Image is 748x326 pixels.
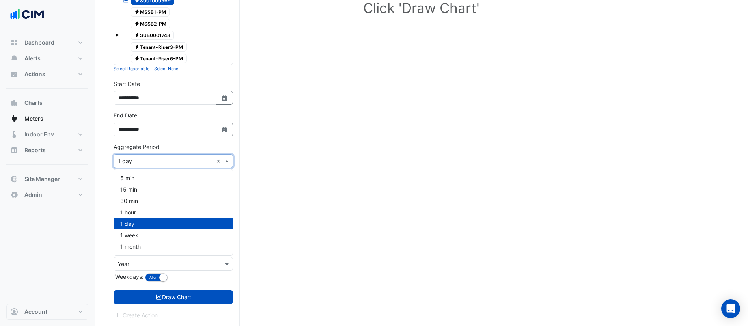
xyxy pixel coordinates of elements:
small: Select Reportable [114,66,149,71]
small: Select None [154,66,178,71]
label: Start Date [114,80,140,88]
app-icon: Indoor Env [10,130,18,138]
button: Account [6,304,88,320]
app-icon: Meters [10,115,18,123]
app-icon: Dashboard [10,39,18,47]
button: Charts [6,95,88,111]
button: Reports [6,142,88,158]
span: MSSB2-PM [131,19,170,28]
span: Charts [24,99,43,107]
app-icon: Charts [10,99,18,107]
label: End Date [114,111,137,119]
fa-icon: Electricity [134,9,140,15]
button: Select None [154,65,178,72]
button: Admin [6,187,88,203]
label: Weekdays: [114,272,144,281]
span: Reports [24,146,46,154]
button: Meters [6,111,88,127]
fa-icon: Select Date [221,95,228,101]
button: Actions [6,66,88,82]
fa-icon: Select Date [221,126,228,133]
span: 15 min [120,186,137,193]
fa-icon: Electricity [134,44,140,50]
span: Actions [24,70,45,78]
button: Dashboard [6,35,88,50]
img: Company Logo [9,6,45,22]
span: 1 month [120,243,141,250]
span: Account [24,308,47,316]
span: Site Manager [24,175,60,183]
fa-icon: Electricity [134,20,140,26]
span: 5 min [120,175,134,181]
fa-icon: Electricity [134,32,140,38]
span: Tenant-Riser3-PM [131,42,187,52]
span: Meters [24,115,43,123]
button: Alerts [6,50,88,66]
button: Indoor Env [6,127,88,142]
label: Aggregate Period [114,143,159,151]
div: Open Intercom Messenger [721,299,740,318]
button: Select Reportable [114,65,149,72]
span: Admin [24,191,42,199]
span: Alerts [24,54,41,62]
app-icon: Actions [10,70,18,78]
span: MSSB1-PM [131,7,170,17]
span: 1 hour [120,209,136,216]
span: 1 day [120,220,134,227]
span: Clear [216,157,223,165]
app-icon: Reports [10,146,18,154]
span: 1 week [120,232,138,238]
span: Dashboard [24,39,54,47]
button: Site Manager [6,171,88,187]
app-escalated-ticket-create-button: Please draw the charts first [114,311,158,318]
button: Draw Chart [114,290,233,304]
app-icon: Admin [10,191,18,199]
span: 30 min [120,197,138,204]
ng-dropdown-panel: Options list [114,169,233,256]
app-icon: Site Manager [10,175,18,183]
app-icon: Alerts [10,54,18,62]
span: Tenant-Riser6-PM [131,54,187,63]
span: Indoor Env [24,130,54,138]
span: SUB0001748 [131,31,174,40]
fa-icon: Electricity [134,56,140,61]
